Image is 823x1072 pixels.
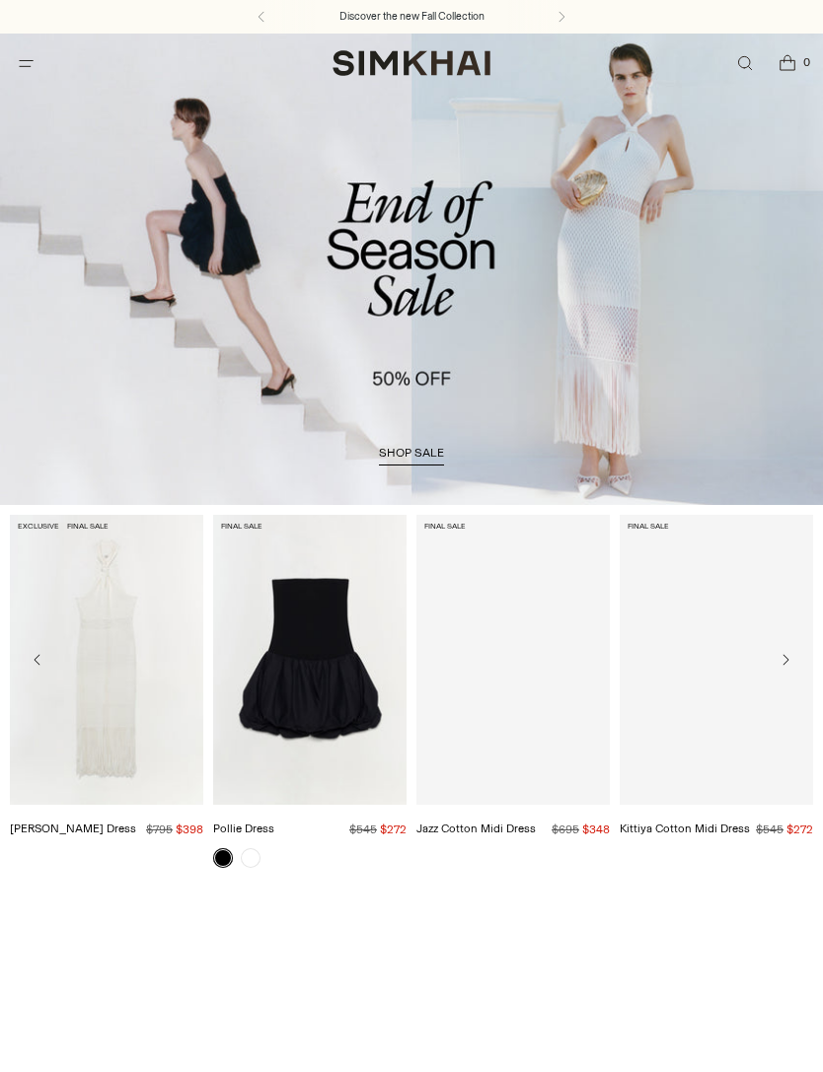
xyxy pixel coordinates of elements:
[213,515,407,805] a: Pollie Dress
[620,515,813,805] a: Kittiya Cotton Midi Dress
[552,822,579,836] s: $695
[146,822,173,836] s: $795
[20,642,55,678] button: Move to previous carousel slide
[756,822,784,836] s: $545
[6,43,46,84] button: Open menu modal
[380,822,407,836] span: $272
[339,9,485,25] a: Discover the new Fall Collection
[768,642,803,678] button: Move to next carousel slide
[416,822,536,835] a: Jazz Cotton Midi Dress
[349,822,377,836] s: $545
[379,446,444,460] span: shop sale
[797,53,815,71] span: 0
[724,43,765,84] a: Open search modal
[379,446,444,465] a: shop sale
[416,515,610,805] a: Jazz Cotton Midi Dress
[213,822,274,835] a: Pollie Dress
[333,49,490,78] a: SIMKHAI
[767,43,807,84] a: Open cart modal
[786,822,813,836] span: $272
[582,822,610,836] span: $348
[10,515,203,805] a: Sanchez Dress
[620,822,750,835] a: Kittiya Cotton Midi Dress
[10,822,136,835] a: [PERSON_NAME] Dress
[176,822,203,836] span: $398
